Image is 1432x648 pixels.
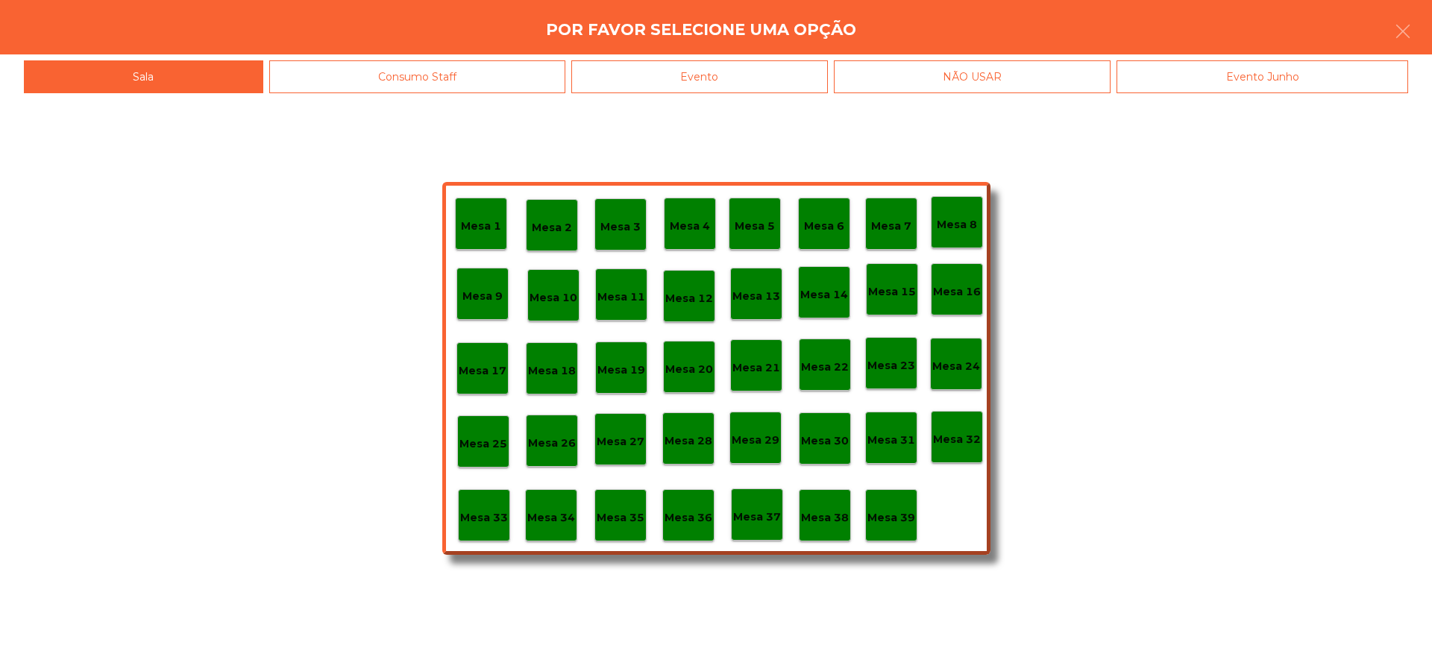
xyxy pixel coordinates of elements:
[597,289,645,306] p: Mesa 11
[528,435,576,452] p: Mesa 26
[665,361,713,378] p: Mesa 20
[527,509,575,526] p: Mesa 34
[1117,60,1408,94] div: Evento Junho
[600,218,641,236] p: Mesa 3
[933,431,981,448] p: Mesa 32
[459,362,506,380] p: Mesa 17
[801,432,849,450] p: Mesa 30
[732,359,780,377] p: Mesa 21
[269,60,566,94] div: Consumo Staff
[867,432,915,449] p: Mesa 31
[932,358,980,375] p: Mesa 24
[801,509,849,526] p: Mesa 38
[801,359,849,376] p: Mesa 22
[528,362,576,380] p: Mesa 18
[459,435,507,453] p: Mesa 25
[867,509,915,526] p: Mesa 39
[804,218,844,235] p: Mesa 6
[735,218,775,235] p: Mesa 5
[834,60,1111,94] div: NÃO USAR
[597,509,644,526] p: Mesa 35
[461,218,501,235] p: Mesa 1
[532,219,572,236] p: Mesa 2
[732,432,779,449] p: Mesa 29
[665,290,713,307] p: Mesa 12
[571,60,828,94] div: Evento
[733,509,781,526] p: Mesa 37
[665,432,712,450] p: Mesa 28
[868,283,916,301] p: Mesa 15
[24,60,263,94] div: Sala
[670,218,710,235] p: Mesa 4
[530,289,577,306] p: Mesa 10
[546,19,856,41] h4: Por favor selecione uma opção
[800,286,848,303] p: Mesa 14
[933,283,981,301] p: Mesa 16
[597,362,645,379] p: Mesa 19
[867,357,915,374] p: Mesa 23
[871,218,911,235] p: Mesa 7
[460,509,508,526] p: Mesa 33
[665,509,712,526] p: Mesa 36
[937,216,977,233] p: Mesa 8
[462,288,503,305] p: Mesa 9
[597,433,644,450] p: Mesa 27
[732,288,780,305] p: Mesa 13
